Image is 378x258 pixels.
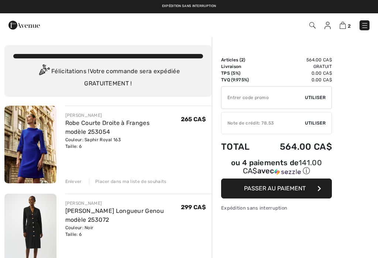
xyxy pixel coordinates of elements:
button: Passer au paiement [221,179,332,198]
div: ou 4 paiements de avec [221,159,332,176]
div: Félicitations ! Votre commande sera expédiée GRATUITEMENT ! [13,64,203,88]
input: Code promo [221,86,305,109]
img: Robe Courte Droite à Franges modèle 253054 [4,106,56,183]
a: Robe Courte Droite à Franges modèle 253054 [65,119,150,135]
img: Panier d'achat [340,22,346,29]
div: [PERSON_NAME] [65,200,181,207]
img: 1ère Avenue [8,18,40,33]
td: Gratuit [260,63,332,70]
a: 2 [340,21,351,30]
span: Passer au paiement [244,185,306,192]
td: 564.00 CA$ [260,57,332,63]
div: Note de crédit: 78.53 [221,120,305,126]
span: 265 CA$ [181,116,206,123]
td: 0.00 CA$ [260,70,332,77]
img: Recherche [309,22,316,28]
div: Expédition sans interruption [221,204,332,211]
span: 141.00 CA$ [243,158,322,175]
div: ou 4 paiements de141.00 CA$avecSezzle Cliquez pour en savoir plus sur Sezzle [221,159,332,179]
div: Placer dans ma liste de souhaits [89,178,166,185]
span: 2 [241,57,244,62]
div: Enlever [65,178,82,185]
span: 299 CA$ [181,204,206,211]
div: Couleur: Noir Taille: 6 [65,224,181,238]
a: [PERSON_NAME] Longueur Genou modèle 253072 [65,207,164,223]
td: Articles ( ) [221,57,260,63]
a: 1ère Avenue [8,21,40,28]
td: 564.00 CA$ [260,134,332,159]
div: Couleur: Saphir Royal 163 Taille: 6 [65,136,181,150]
span: Utiliser [305,94,326,101]
img: Mes infos [324,22,331,29]
td: Total [221,134,260,159]
img: Menu [361,22,368,29]
td: TPS (5%) [221,70,260,77]
img: Congratulation2.svg [37,64,51,79]
span: Utiliser [305,120,326,126]
td: 0.00 CA$ [260,77,332,83]
span: 2 [348,23,351,29]
td: TVQ (9.975%) [221,77,260,83]
img: Sezzle [274,169,301,175]
td: Livraison [221,63,260,70]
div: [PERSON_NAME] [65,112,181,119]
